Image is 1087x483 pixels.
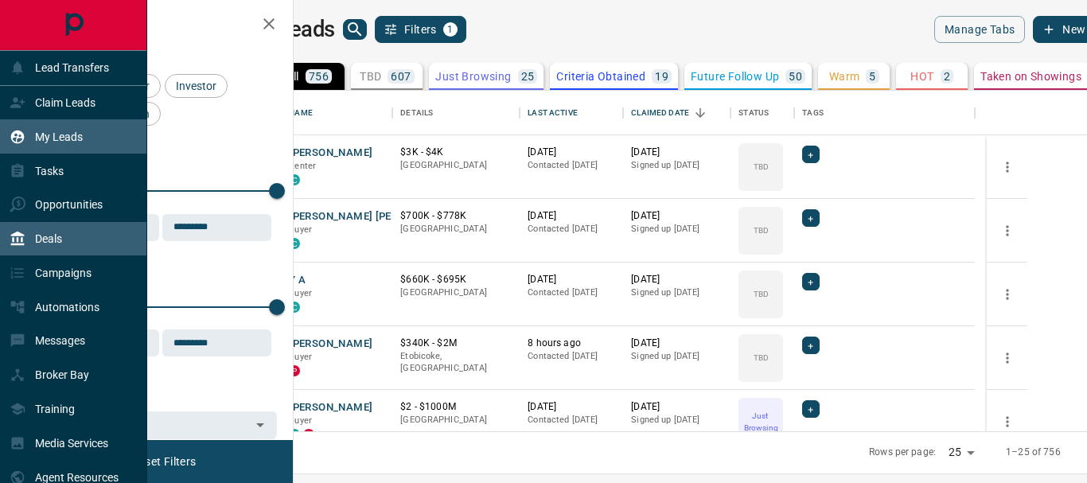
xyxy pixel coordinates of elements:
p: Contacted [DATE] [528,159,615,172]
p: 50 [789,71,802,82]
p: [DATE] [631,400,723,414]
p: Contacted [DATE] [528,223,615,236]
button: more [995,219,1019,243]
span: Renter [289,161,316,171]
p: $2 - $1000M [400,400,512,414]
h2: Filters [51,16,277,35]
p: TBD [360,71,381,82]
p: [DATE] [631,337,723,350]
span: + [808,146,813,162]
span: Buyer [289,224,312,235]
span: 1 [445,24,456,35]
p: 25 [521,71,535,82]
p: HOT [910,71,933,82]
p: TBD [754,352,769,364]
button: [PERSON_NAME] [289,146,372,161]
div: condos.ca [289,302,300,313]
button: more [995,155,1019,179]
button: [PERSON_NAME] [289,337,372,352]
button: Sort [689,102,711,124]
div: Last Active [520,91,623,135]
div: Name [281,91,392,135]
div: condos.ca [289,174,300,185]
p: [DATE] [631,209,723,223]
div: Investor [165,74,228,98]
button: Open [249,414,271,436]
span: + [808,274,813,290]
p: TBD [754,224,769,236]
p: 607 [391,71,411,82]
p: $700K - $778K [400,209,512,223]
div: + [802,209,819,227]
div: property.ca [289,365,300,376]
p: Contacted [DATE] [528,414,615,427]
p: Just Browsing [740,410,781,434]
div: Tags [794,91,975,135]
button: [PERSON_NAME] [PERSON_NAME] [289,209,458,224]
p: [GEOGRAPHIC_DATA] [400,159,512,172]
p: [DATE] [528,400,615,414]
p: 756 [309,71,329,82]
button: Manage Tabs [934,16,1025,43]
button: more [995,282,1019,306]
div: + [802,273,819,290]
div: + [802,400,819,418]
span: + [808,210,813,226]
p: Criteria Obtained [556,71,645,82]
div: + [802,337,819,354]
p: Contacted [DATE] [528,350,615,363]
div: Claimed Date [623,91,731,135]
div: Claimed Date [631,91,689,135]
div: Status [738,91,769,135]
p: Signed up [DATE] [631,159,723,172]
p: [GEOGRAPHIC_DATA] [400,223,512,236]
div: + [802,146,819,163]
p: Rows per page: [869,446,936,459]
button: [PERSON_NAME] [289,400,372,415]
div: condos.ca [289,429,300,440]
span: Buyer [289,288,312,298]
span: + [808,337,813,353]
p: Warm [829,71,860,82]
p: Taken on Showings [980,71,1081,82]
p: Etobicoke, [GEOGRAPHIC_DATA] [400,350,512,375]
p: Future Follow Up [691,71,779,82]
p: 19 [655,71,668,82]
p: Signed up [DATE] [631,350,723,363]
p: [DATE] [528,146,615,159]
span: Buyer [289,352,312,362]
div: Details [392,91,520,135]
p: Contacted [DATE] [528,286,615,299]
p: 1–25 of 756 [1006,446,1060,459]
p: 8 hours ago [528,337,615,350]
div: condos.ca [289,238,300,249]
p: [GEOGRAPHIC_DATA] [400,414,512,427]
p: Signed up [DATE] [631,414,723,427]
button: Filters1 [375,16,466,43]
p: [DATE] [528,273,615,286]
span: + [808,401,813,417]
p: [DATE] [631,273,723,286]
div: Last Active [528,91,577,135]
button: search button [343,19,367,40]
div: Name [289,91,313,135]
p: 5 [869,71,875,82]
button: Y A [289,273,306,288]
p: [GEOGRAPHIC_DATA] [400,286,512,299]
p: Just Browsing [435,71,511,82]
p: $660K - $695K [400,273,512,286]
p: Signed up [DATE] [631,223,723,236]
div: Tags [802,91,824,135]
p: [DATE] [631,146,723,159]
span: Investor [170,80,222,92]
span: Buyer [289,415,312,426]
p: Signed up [DATE] [631,286,723,299]
p: $340K - $2M [400,337,512,350]
div: property.ca [303,429,314,440]
div: 25 [942,441,980,464]
button: more [995,346,1019,370]
button: more [995,410,1019,434]
p: $3K - $4K [400,146,512,159]
p: TBD [754,288,769,300]
div: Status [731,91,794,135]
